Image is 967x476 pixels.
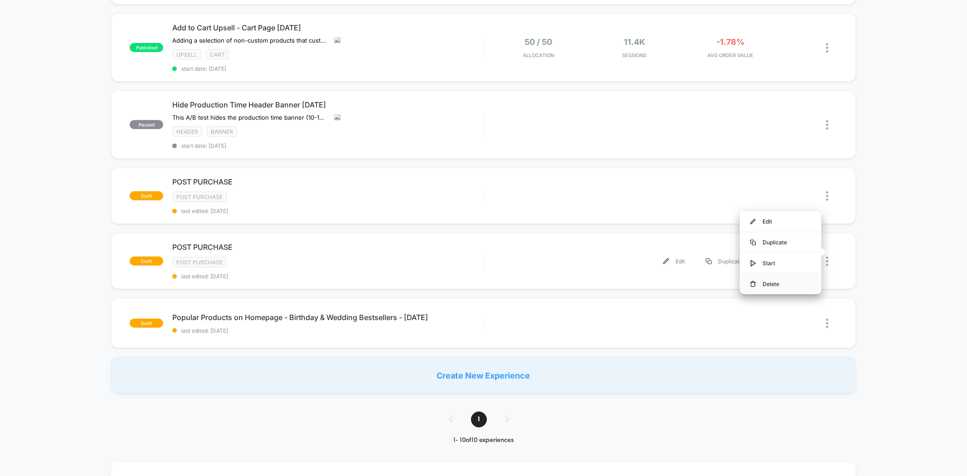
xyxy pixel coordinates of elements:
img: close [826,319,828,328]
div: Duplicate [740,232,821,253]
span: Sessions [589,52,680,58]
div: Delete [740,274,821,294]
img: close [826,257,828,266]
span: draft [130,257,163,266]
span: Allocation [523,52,554,58]
span: POST PURCHASE [172,243,483,252]
div: Duplicate [695,251,753,272]
span: last edited: [DATE] [172,208,483,214]
span: draft [130,319,163,328]
span: Header [172,126,202,137]
span: start date: [DATE] [172,65,483,72]
img: menu [663,258,669,264]
span: last edited: [DATE] [172,327,483,334]
img: menu [750,281,756,287]
div: Create New Experience [111,357,855,393]
div: Start [740,253,821,273]
span: 50 / 50 [525,37,553,47]
img: menu [750,260,756,267]
span: 1 [471,412,487,427]
span: Hide Production Time Header Banner [DATE] [172,100,483,109]
span: Cart [206,49,229,60]
span: start date: [DATE] [172,142,483,149]
span: POST PURCHASE [172,177,483,186]
div: 1 - 10 of 10 experiences [440,437,527,444]
img: menu [750,219,756,224]
span: Add to Cart Upsell - Cart Page [DATE] [172,23,483,32]
img: close [826,191,828,201]
span: Popular Products on Homepage - Birthday & Wedding Bestsellers - [DATE] [172,313,483,322]
span: paused [130,120,163,129]
span: Post Purchase [172,257,227,267]
span: 11.4k [624,37,645,47]
span: -1.78% [716,37,744,47]
img: close [826,120,828,130]
img: menu [750,240,756,245]
span: last edited: [DATE] [172,273,483,280]
img: close [826,43,828,53]
div: Edit [740,211,821,232]
span: Upsell [172,49,201,60]
span: AVG ORDER VALUE [685,52,776,58]
span: Post Purchase [172,192,227,202]
span: draft [130,191,163,200]
span: published [130,43,163,52]
img: menu [706,258,712,264]
span: This A/B test hides the production time banner (10-14 days) in the global header of the website. ... [172,114,327,121]
span: Banner [207,126,237,137]
span: Adding a selection of non-custom products that customers can add to their cart while on the Cart ... [172,37,327,44]
div: Edit [653,251,695,272]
